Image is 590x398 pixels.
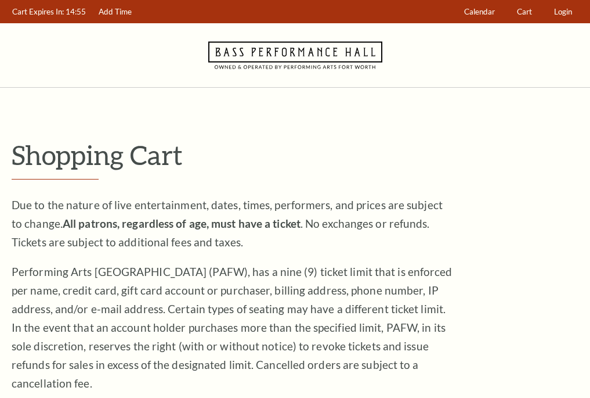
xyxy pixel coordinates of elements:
[12,198,443,249] span: Due to the nature of live entertainment, dates, times, performers, and prices are subject to chan...
[517,7,532,16] span: Cart
[12,263,453,393] p: Performing Arts [GEOGRAPHIC_DATA] (PAFW), has a nine (9) ticket limit that is enforced per name, ...
[554,7,572,16] span: Login
[66,7,86,16] span: 14:55
[512,1,538,23] a: Cart
[549,1,578,23] a: Login
[63,217,301,230] strong: All patrons, regardless of age, must have a ticket
[464,7,495,16] span: Calendar
[459,1,501,23] a: Calendar
[12,140,578,170] p: Shopping Cart
[12,7,64,16] span: Cart Expires In:
[93,1,137,23] a: Add Time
